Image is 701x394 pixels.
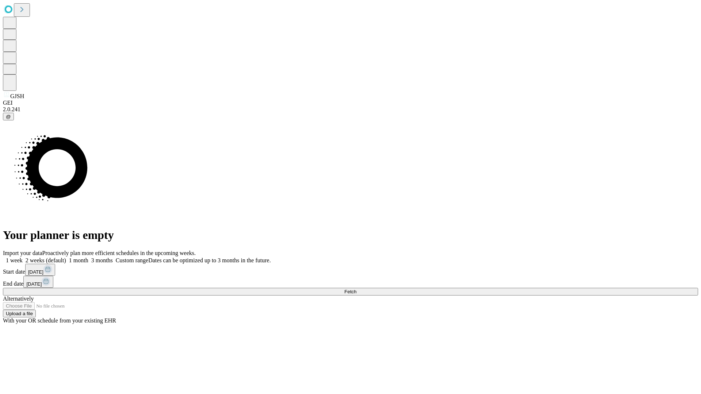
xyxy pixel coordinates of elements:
button: Fetch [3,288,698,295]
span: Import your data [3,250,42,256]
button: [DATE] [23,276,53,288]
div: Start date [3,264,698,276]
span: Proactively plan more efficient schedules in the upcoming weeks. [42,250,196,256]
span: 3 months [91,257,113,263]
div: End date [3,276,698,288]
span: Fetch [344,289,356,294]
span: 2 weeks (default) [26,257,66,263]
span: [DATE] [26,281,42,287]
span: Dates can be optimized up to 3 months in the future. [148,257,271,263]
span: 1 month [69,257,88,263]
div: GEI [3,100,698,106]
span: @ [6,114,11,119]
span: Custom range [116,257,148,263]
span: [DATE] [28,269,43,275]
span: With your OR schedule from your existing EHR [3,317,116,324]
span: Alternatively [3,295,34,302]
span: GJSH [10,93,24,99]
button: Upload a file [3,310,36,317]
button: [DATE] [25,264,55,276]
button: @ [3,113,14,120]
h1: Your planner is empty [3,228,698,242]
span: 1 week [6,257,23,263]
div: 2.0.241 [3,106,698,113]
